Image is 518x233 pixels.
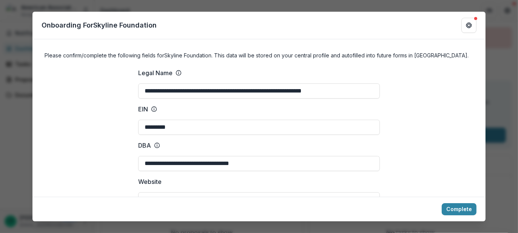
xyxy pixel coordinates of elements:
[138,141,151,150] p: DBA
[138,105,148,114] p: EIN
[138,68,173,77] p: Legal Name
[138,177,162,186] p: Website
[442,203,476,215] button: Complete
[45,51,473,59] h4: Please confirm/complete the following fields for Skyline Foundation . This data will be stored on...
[461,18,476,33] button: Get Help
[42,20,157,30] p: Onboarding For Skyline Foundation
